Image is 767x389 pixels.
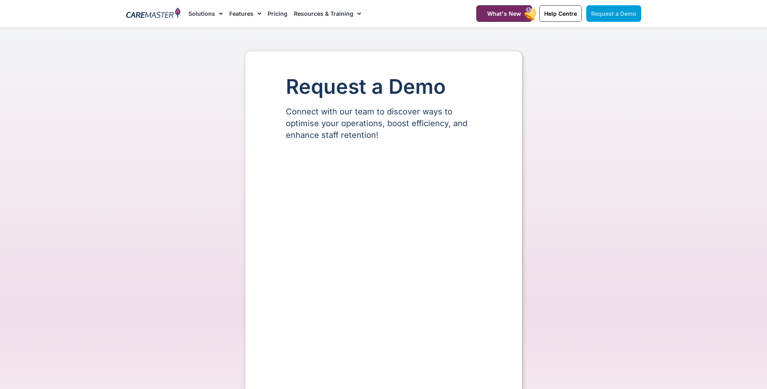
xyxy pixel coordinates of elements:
[476,5,532,22] a: What's New
[591,10,636,17] span: Request a Demo
[586,5,641,22] a: Request a Demo
[544,10,577,17] span: Help Centre
[487,10,521,17] span: What's New
[286,106,482,141] p: Connect with our team to discover ways to optimise your operations, boost efficiency, and enhance...
[539,5,582,22] a: Help Centre
[126,8,181,20] img: CareMaster Logo
[286,76,482,98] h1: Request a Demo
